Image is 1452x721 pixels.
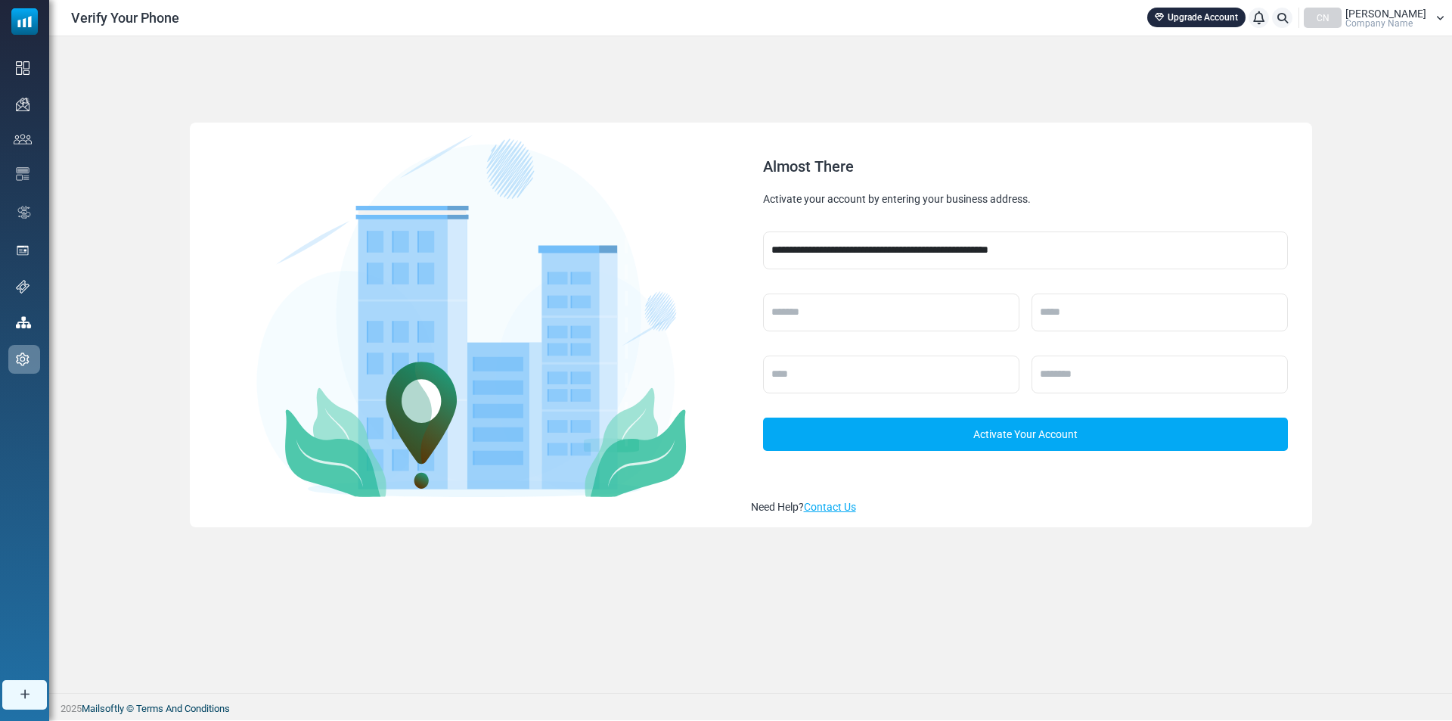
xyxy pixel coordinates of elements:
[1304,8,1444,28] a: CN [PERSON_NAME] Company Name
[763,418,1288,451] a: Activate Your Account
[1345,8,1426,19] span: [PERSON_NAME]
[763,159,1288,174] div: Almost There
[1345,19,1413,28] span: Company Name
[11,8,38,35] img: mailsoftly_icon_blue_white.svg
[136,703,230,714] a: Terms And Conditions
[16,61,29,75] img: dashboard-icon.svg
[14,134,32,145] img: contacts-icon.svg
[751,499,1300,515] div: Need Help?
[16,204,33,221] img: workflow.svg
[82,703,134,714] a: Mailsoftly ©
[71,8,179,28] span: Verify Your Phone
[16,98,29,111] img: campaigns-icon.png
[16,280,29,294] img: support-icon.svg
[16,353,29,366] img: settings-icon.svg
[49,693,1452,720] footer: 2025
[136,703,230,714] span: translation missing: en.layouts.footer.terms_and_conditions
[16,167,29,181] img: email-templates-icon.svg
[1147,8,1246,27] a: Upgrade Account
[16,244,29,257] img: landing_pages.svg
[1304,8,1342,28] div: CN
[804,501,856,513] a: Contact Us
[763,192,1288,207] div: Activate your account by entering your business address.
